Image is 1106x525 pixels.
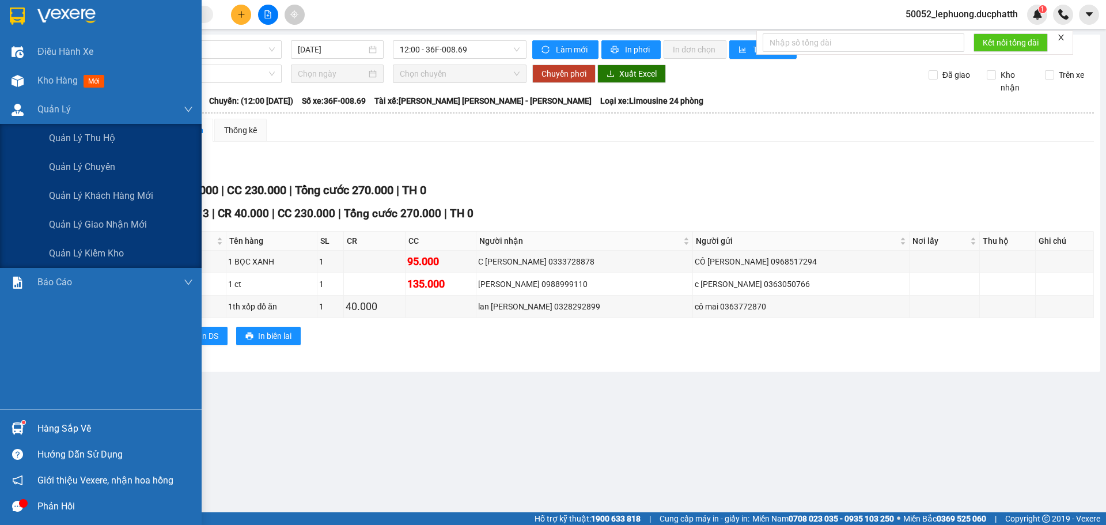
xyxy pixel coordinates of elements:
[49,131,115,145] span: Quản lý thu hộ
[649,512,651,525] span: |
[664,40,726,59] button: In đơn chọn
[400,41,520,58] span: 12:00 - 36F-008.69
[479,235,681,247] span: Người nhận
[12,46,24,58] img: warehouse-icon
[49,188,153,203] span: Quản lý khách hàng mới
[532,40,599,59] button: syncLàm mới
[396,183,399,197] span: |
[12,501,23,512] span: message
[221,183,224,197] span: |
[903,512,986,525] span: Miền Bắc
[344,232,405,251] th: CR
[228,300,315,313] div: 1th xốp đồ ăn
[983,36,1039,49] span: Kết nối tổng đài
[264,10,272,18] span: file-add
[897,516,900,521] span: ⚪️
[695,300,907,313] div: cô mai 0363772870
[295,183,393,197] span: Tổng cước 270.000
[231,5,251,25] button: plus
[752,512,894,525] span: Miền Nam
[597,65,666,83] button: downloadXuất Excel
[696,235,897,247] span: Người gửi
[1032,9,1043,20] img: icon-new-feature
[763,33,964,52] input: Nhập số tổng đài
[184,105,193,114] span: down
[374,95,592,107] span: Tài xế: [PERSON_NAME] [PERSON_NAME] - [PERSON_NAME]
[1054,69,1089,81] span: Trên xe
[556,43,589,56] span: Làm mới
[245,332,253,341] span: printer
[200,330,218,342] span: In DS
[228,255,315,268] div: 1 BỌC XANH
[789,514,894,523] strong: 0708 023 035 - 0935 103 250
[896,7,1027,21] span: 50052_lephuong.ducphatth
[619,67,657,80] span: Xuất Excel
[212,207,215,220] span: |
[407,276,475,292] div: 135.000
[37,44,93,59] span: Điều hành xe
[400,65,520,82] span: Chọn chuyến
[402,183,426,197] span: TH 0
[302,95,366,107] span: Số xe: 36F-008.69
[12,475,23,486] span: notification
[974,33,1048,52] button: Kết nối tổng đài
[995,512,997,525] span: |
[541,46,551,55] span: sync
[37,102,71,116] span: Quản Lý
[729,40,797,59] button: bar-chartThống kê
[1042,515,1050,523] span: copyright
[1079,5,1099,25] button: caret-down
[478,300,691,313] div: lan [PERSON_NAME] 0328292899
[289,183,292,197] span: |
[12,104,24,116] img: warehouse-icon
[237,10,245,18] span: plus
[611,46,620,55] span: printer
[224,124,257,137] div: Thống kê
[444,207,447,220] span: |
[1040,5,1044,13] span: 1
[290,10,298,18] span: aim
[298,67,366,80] input: Chọn ngày
[184,278,193,287] span: down
[406,232,477,251] th: CC
[49,217,147,232] span: Quản lý giao nhận mới
[37,275,72,289] span: Báo cáo
[478,278,691,290] div: [PERSON_NAME] 0988999110
[450,207,474,220] span: TH 0
[996,69,1036,94] span: Kho nhận
[84,75,104,88] span: mới
[178,327,228,345] button: printerIn DS
[532,65,596,83] button: Chuyển phơi
[1036,232,1094,251] th: Ghi chú
[478,255,691,268] div: C [PERSON_NAME] 0333728878
[236,327,301,345] button: printerIn biên lai
[12,449,23,460] span: question-circle
[12,277,24,289] img: solution-icon
[22,421,25,424] sup: 1
[660,512,749,525] span: Cung cấp máy in - giấy in:
[1084,9,1094,20] span: caret-down
[1057,33,1065,41] span: close
[338,207,341,220] span: |
[12,422,24,435] img: warehouse-icon
[37,420,193,437] div: Hàng sắp về
[344,207,441,220] span: Tổng cước 270.000
[278,207,335,220] span: CC 230.000
[258,5,278,25] button: file-add
[938,69,975,81] span: Đã giao
[695,278,907,290] div: c [PERSON_NAME] 0363050766
[625,43,652,56] span: In phơi
[37,75,78,86] span: Kho hàng
[37,498,193,515] div: Phản hồi
[738,46,748,55] span: bar-chart
[607,70,615,79] span: download
[535,512,641,525] span: Hỗ trợ kỹ thuật:
[209,95,293,107] span: Chuyến: (12:00 [DATE])
[37,446,193,463] div: Hướng dẫn sử dụng
[600,95,703,107] span: Loại xe: Limousine 24 phòng
[319,278,342,290] div: 1
[285,5,305,25] button: aim
[591,514,641,523] strong: 1900 633 818
[695,255,907,268] div: CÔ [PERSON_NAME] 0968517294
[319,255,342,268] div: 1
